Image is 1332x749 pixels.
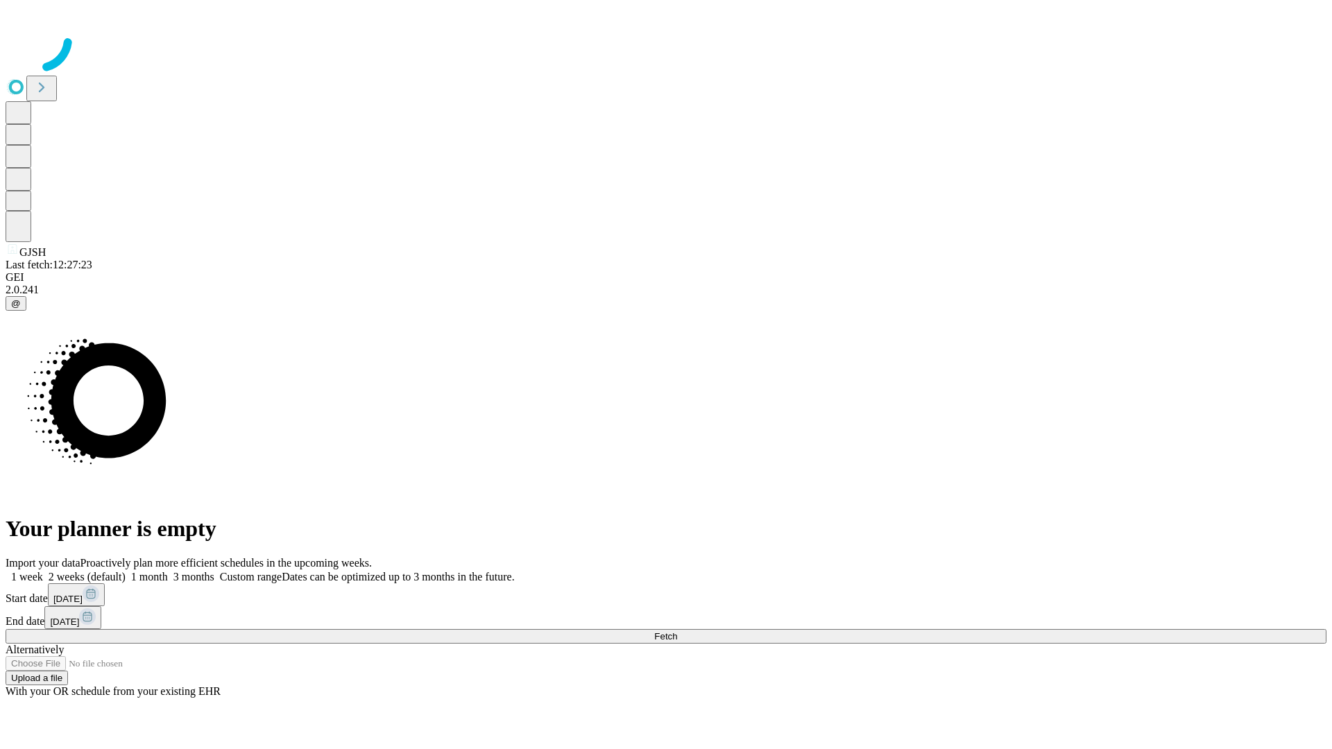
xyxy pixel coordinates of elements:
[654,631,677,642] span: Fetch
[6,671,68,685] button: Upload a file
[131,571,168,583] span: 1 month
[49,571,126,583] span: 2 weeks (default)
[6,685,221,697] span: With your OR schedule from your existing EHR
[19,246,46,258] span: GJSH
[50,617,79,627] span: [DATE]
[6,271,1326,284] div: GEI
[282,571,514,583] span: Dates can be optimized up to 3 months in the future.
[44,606,101,629] button: [DATE]
[11,298,21,309] span: @
[6,644,64,655] span: Alternatively
[173,571,214,583] span: 3 months
[6,606,1326,629] div: End date
[48,583,105,606] button: [DATE]
[6,516,1326,542] h1: Your planner is empty
[6,557,80,569] span: Import your data
[6,284,1326,296] div: 2.0.241
[6,296,26,311] button: @
[53,594,83,604] span: [DATE]
[80,557,372,569] span: Proactively plan more efficient schedules in the upcoming weeks.
[11,571,43,583] span: 1 week
[6,583,1326,606] div: Start date
[6,259,92,270] span: Last fetch: 12:27:23
[220,571,282,583] span: Custom range
[6,629,1326,644] button: Fetch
